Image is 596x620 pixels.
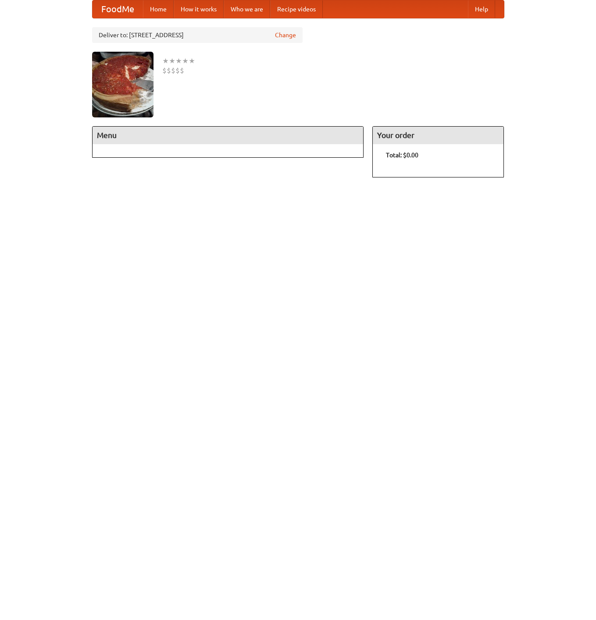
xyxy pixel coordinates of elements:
li: ★ [189,56,195,66]
a: FoodMe [93,0,143,18]
li: $ [171,66,175,75]
a: Help [468,0,495,18]
h4: Menu [93,127,364,144]
li: ★ [162,56,169,66]
a: Who we are [224,0,270,18]
b: Total: $0.00 [386,152,418,159]
img: angular.jpg [92,52,153,117]
div: Deliver to: [STREET_ADDRESS] [92,27,303,43]
li: $ [180,66,184,75]
li: $ [167,66,171,75]
li: ★ [175,56,182,66]
a: Home [143,0,174,18]
li: $ [175,66,180,75]
li: ★ [169,56,175,66]
li: $ [162,66,167,75]
a: How it works [174,0,224,18]
li: ★ [182,56,189,66]
a: Recipe videos [270,0,323,18]
a: Change [275,31,296,39]
h4: Your order [373,127,503,144]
